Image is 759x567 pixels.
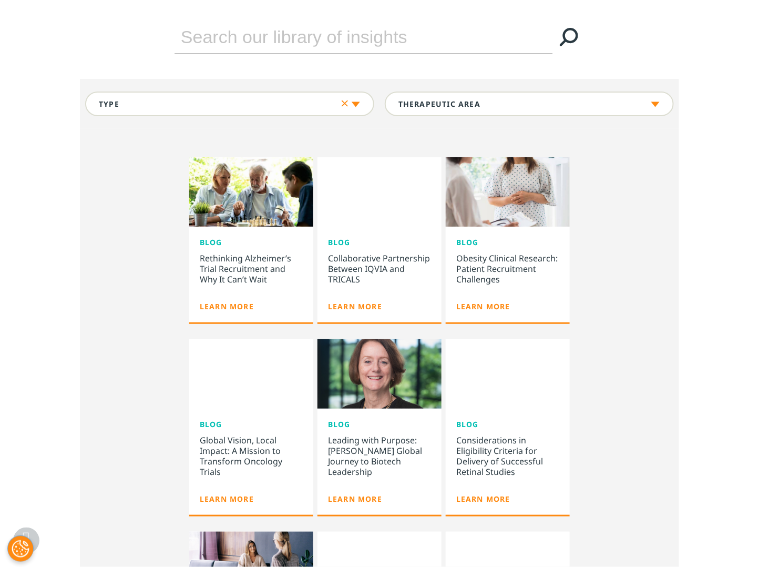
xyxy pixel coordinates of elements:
[553,22,584,53] a: Search
[456,237,559,253] div: Blog
[175,22,534,53] input: Search
[328,237,431,253] div: Blog
[456,494,510,504] a: Learn More
[328,237,431,312] a: Blog Collaborative Partnership Between IQVIA and TRICALS
[200,253,303,289] div: Rethinking Alzheimer’s Trial Recruitment and Why It Can’t Wait
[456,237,559,312] a: Blog Obesity Clinical Research: Patient Recruitment Challenges
[200,237,303,312] a: Blog Rethinking Alzheimer’s Trial Recruitment and Why It Can’t Wait
[456,302,510,312] a: Learn More
[342,99,348,109] div: Clear Type
[328,419,431,435] div: Blog
[200,419,303,435] div: Blog
[200,237,303,253] div: Blog
[342,100,348,107] svg: Clear
[456,253,559,289] div: Obesity Clinical Research: Patient Recruitment Challenges
[328,419,431,504] a: Blog Leading with Purpose: [PERSON_NAME] Global Journey to Biotech Leadership
[200,435,303,481] div: Global Vision, Local Impact: A Mission to Transform Oncology Trials
[99,99,119,109] div: Type facet.
[398,99,480,109] div: Therapeutic Area facet.
[200,302,254,312] a: Learn More
[456,435,559,481] div: Considerations in Eligibility Criteria for Delivery of Successful Retinal Studies
[328,494,382,504] a: Learn More
[328,253,431,289] div: Collaborative Partnership Between IQVIA and TRICALS
[7,535,34,562] button: Cookies Settings
[200,419,303,504] a: Blog Global Vision, Local Impact: A Mission to Transform Oncology Trials
[328,302,382,312] a: Learn More
[200,494,254,504] a: Learn More
[456,419,559,435] div: Blog
[328,435,431,481] div: Leading with Purpose: [PERSON_NAME] Global Journey to Biotech Leadership
[560,28,578,46] svg: Search
[456,419,559,504] a: Blog Considerations in Eligibility Criteria for Delivery of Successful Retinal Studies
